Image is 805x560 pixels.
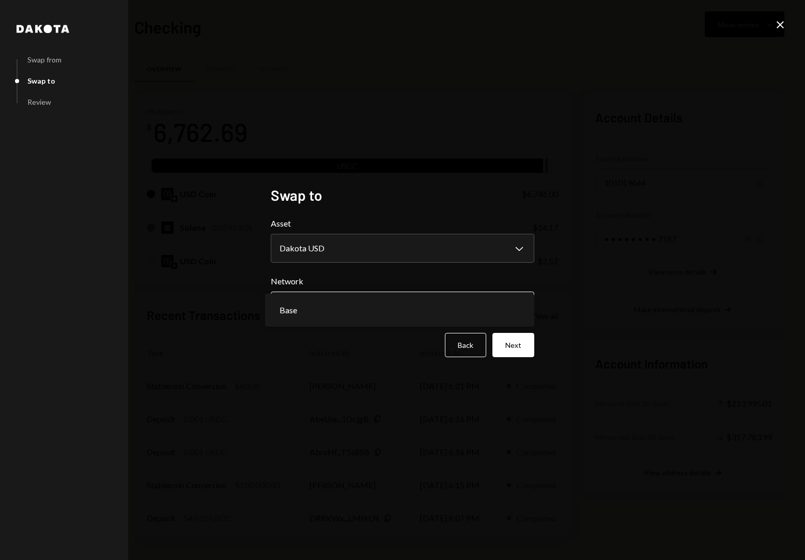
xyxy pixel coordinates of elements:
button: Asset [271,234,534,263]
span: Base [280,304,297,316]
label: Network [271,275,534,287]
h2: Swap to [271,185,534,205]
div: Review [27,98,51,106]
button: Next [492,333,534,357]
div: Swap from [27,55,61,64]
div: Swap to [27,76,55,85]
label: Asset [271,217,534,230]
button: Back [445,333,486,357]
button: Network [271,292,534,321]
